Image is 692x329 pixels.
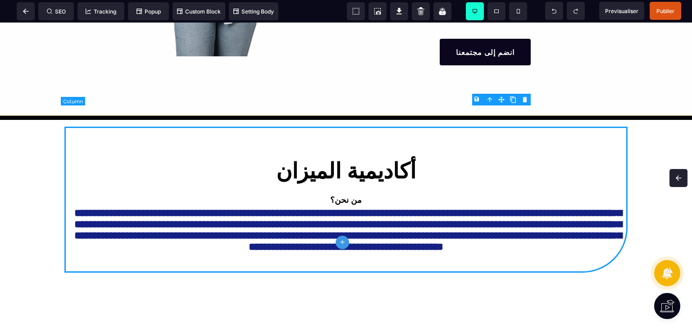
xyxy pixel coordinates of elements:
span: SEO [47,8,66,15]
b: من نحن؟ [330,173,362,182]
b: أكاديمية الميزان [276,137,416,160]
span: Publier [656,8,674,14]
span: Popup [137,8,161,15]
span: Screenshot [369,2,387,20]
span: View components [347,2,365,20]
button: انضم إلى مجتمعنا [439,16,532,43]
span: Previsualiser [605,8,638,14]
span: Tracking [86,8,116,15]
span: Setting Body [233,8,274,15]
span: Preview [599,2,644,20]
span: Custom Block [177,8,221,15]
